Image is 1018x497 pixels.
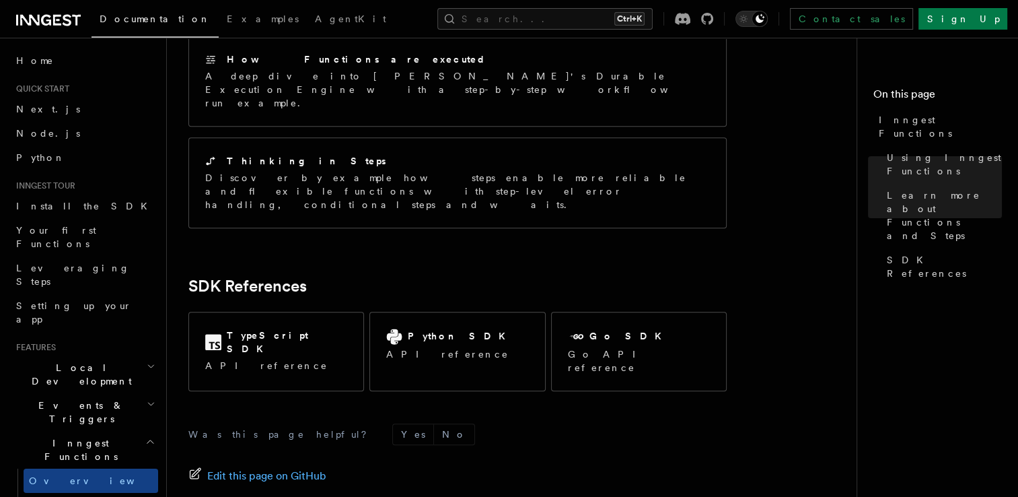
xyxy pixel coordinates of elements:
[219,4,307,36] a: Examples
[879,113,1002,140] span: Inngest Functions
[188,277,307,296] a: SDK References
[315,13,386,24] span: AgentKit
[11,97,158,121] a: Next.js
[393,424,433,444] button: Yes
[100,13,211,24] span: Documentation
[24,469,158,493] a: Overview
[881,145,1002,183] a: Using Inngest Functions
[29,475,168,486] span: Overview
[16,300,132,325] span: Setting up your app
[881,248,1002,286] a: SDK References
[16,54,54,67] span: Home
[11,218,158,256] a: Your first Functions
[369,312,545,391] a: Python SDKAPI reference
[205,69,710,110] p: A deep dive into [PERSON_NAME]'s Durable Execution Engine with a step-by-step workflow run example.
[16,201,155,211] span: Install the SDK
[887,253,1002,280] span: SDK References
[918,8,1007,30] a: Sign Up
[887,189,1002,242] span: Learn more about Functions and Steps
[437,8,653,30] button: Search...Ctrl+K
[589,329,669,343] h2: Go SDK
[11,436,145,463] span: Inngest Functions
[188,312,364,391] a: TypeScript SDKAPI reference
[11,121,158,145] a: Node.js
[11,194,158,218] a: Install the SDK
[227,329,347,356] h2: TypeScript SDK
[16,128,80,139] span: Node.js
[227,154,386,168] h2: Thinking in Steps
[881,183,1002,248] a: Learn more about Functions and Steps
[568,347,710,374] p: Go API reference
[16,225,96,249] span: Your first Functions
[614,12,645,26] kbd: Ctrl+K
[92,4,219,38] a: Documentation
[205,359,347,372] p: API reference
[227,13,299,24] span: Examples
[551,312,727,391] a: Go SDKGo API reference
[735,11,768,27] button: Toggle dark mode
[11,393,158,431] button: Events & Triggers
[11,356,158,393] button: Local Development
[16,263,130,287] span: Leveraging Steps
[16,104,80,114] span: Next.js
[434,424,474,444] button: No
[11,294,158,331] a: Setting up your app
[11,361,147,388] span: Local Development
[11,256,158,294] a: Leveraging Steps
[11,342,56,353] span: Features
[11,84,69,94] span: Quick start
[790,8,913,30] a: Contact sales
[873,108,1002,145] a: Inngest Functions
[188,428,376,441] p: Was this page helpful?
[873,86,1002,108] h4: On this page
[16,152,65,163] span: Python
[188,467,326,486] a: Edit this page on GitHub
[188,36,727,127] a: How Functions are executedA deep dive into [PERSON_NAME]'s Durable Execution Engine with a step-b...
[205,171,710,211] p: Discover by example how steps enable more reliable and flexible functions with step-level error h...
[11,180,75,191] span: Inngest tour
[386,347,513,361] p: API reference
[11,431,158,469] button: Inngest Functions
[887,151,1002,178] span: Using Inngest Functions
[11,145,158,170] a: Python
[11,48,158,73] a: Home
[207,467,326,486] span: Edit this page on GitHub
[307,4,394,36] a: AgentKit
[11,399,147,426] span: Events & Triggers
[188,137,727,228] a: Thinking in StepsDiscover by example how steps enable more reliable and flexible functions with s...
[408,329,513,343] h2: Python SDK
[227,53,486,66] h2: How Functions are executed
